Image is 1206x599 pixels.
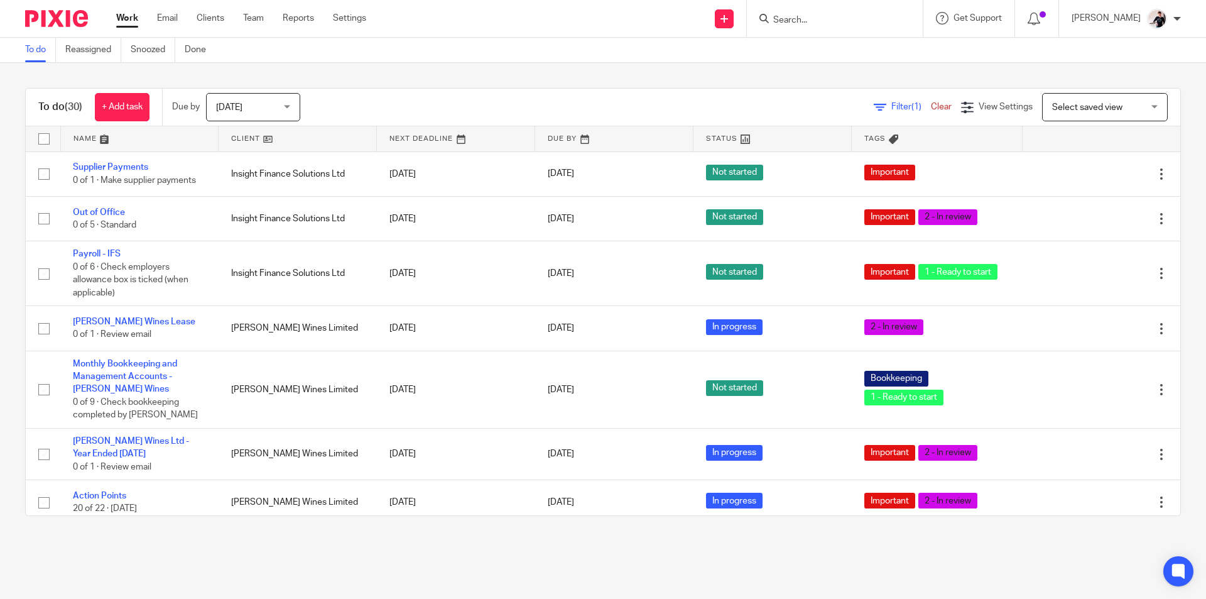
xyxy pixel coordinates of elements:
a: Reports [283,12,314,25]
span: 0 of 5 · Standard [73,221,136,229]
a: Settings [333,12,366,25]
span: 1 - Ready to start [918,264,997,280]
a: + Add task [95,93,149,121]
span: 0 of 6 · Check employers allowance box is ticked (when applicable) [73,263,188,297]
span: Important [864,165,915,180]
a: [PERSON_NAME] Wines Ltd - Year Ended [DATE] [73,437,189,458]
a: To do [25,38,56,62]
td: [PERSON_NAME] Wines Limited [219,351,377,428]
span: 2 - In review [918,209,977,225]
span: 2 - In review [918,493,977,508]
a: Team [243,12,264,25]
span: 2 - In review [864,319,923,335]
a: Reassigned [65,38,121,62]
span: [DATE] [548,324,574,333]
a: Clear [931,102,952,111]
a: Email [157,12,178,25]
a: Monthly Bookkeeping and Management Accounts - [PERSON_NAME] Wines [73,360,177,394]
span: 20 of 22 · [DATE] [73,504,137,513]
span: In progress [706,445,763,461]
p: Due by [172,101,200,113]
span: 0 of 9 · Check bookkeeping completed by [PERSON_NAME] [73,398,198,420]
span: [DATE] [548,269,574,278]
span: Not started [706,209,763,225]
td: [PERSON_NAME] Wines Limited [219,306,377,351]
a: Snoozed [131,38,175,62]
span: 0 of 1 · Review email [73,331,151,339]
a: Out of Office [73,208,125,217]
td: [DATE] [377,241,535,306]
span: [DATE] [548,214,574,223]
td: [PERSON_NAME] Wines Limited [219,480,377,525]
span: In progress [706,319,763,335]
h1: To do [38,101,82,114]
a: Done [185,38,215,62]
a: Payroll - IFS [73,250,121,258]
span: Important [864,493,915,508]
span: [DATE] [216,103,242,112]
td: Insight Finance Solutions Ltd [219,196,377,241]
span: Important [864,209,915,225]
td: [DATE] [377,428,535,480]
span: View Settings [979,102,1033,111]
span: (30) [65,102,82,112]
span: Not started [706,264,763,280]
span: (1) [911,102,921,111]
span: Important [864,445,915,461]
span: Important [864,264,915,280]
span: [DATE] [548,449,574,458]
span: In progress [706,493,763,508]
a: [PERSON_NAME] Wines Lease [73,317,195,326]
td: Insight Finance Solutions Ltd [219,241,377,306]
td: [DATE] [377,151,535,196]
td: [DATE] [377,196,535,241]
span: 0 of 1 · Make supplier payments [73,176,196,185]
p: [PERSON_NAME] [1072,12,1141,25]
span: Filter [891,102,931,111]
span: Get Support [953,14,1002,23]
span: [DATE] [548,170,574,179]
span: 1 - Ready to start [864,390,943,405]
td: [DATE] [377,480,535,525]
span: Not started [706,165,763,180]
td: [PERSON_NAME] Wines Limited [219,428,377,480]
td: [DATE] [377,351,535,428]
td: Insight Finance Solutions Ltd [219,151,377,196]
a: Work [116,12,138,25]
a: Action Points [73,492,126,500]
a: Supplier Payments [73,163,148,172]
a: Clients [197,12,224,25]
span: Bookkeeping [864,371,928,387]
span: Tags [864,135,886,142]
img: AV307615.jpg [1147,9,1167,29]
span: Select saved view [1052,103,1122,112]
span: Not started [706,380,763,396]
span: [DATE] [548,498,574,507]
span: 2 - In review [918,445,977,461]
span: [DATE] [548,385,574,394]
img: Pixie [25,10,88,27]
span: 0 of 1 · Review email [73,463,151,471]
input: Search [772,15,885,26]
td: [DATE] [377,306,535,351]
